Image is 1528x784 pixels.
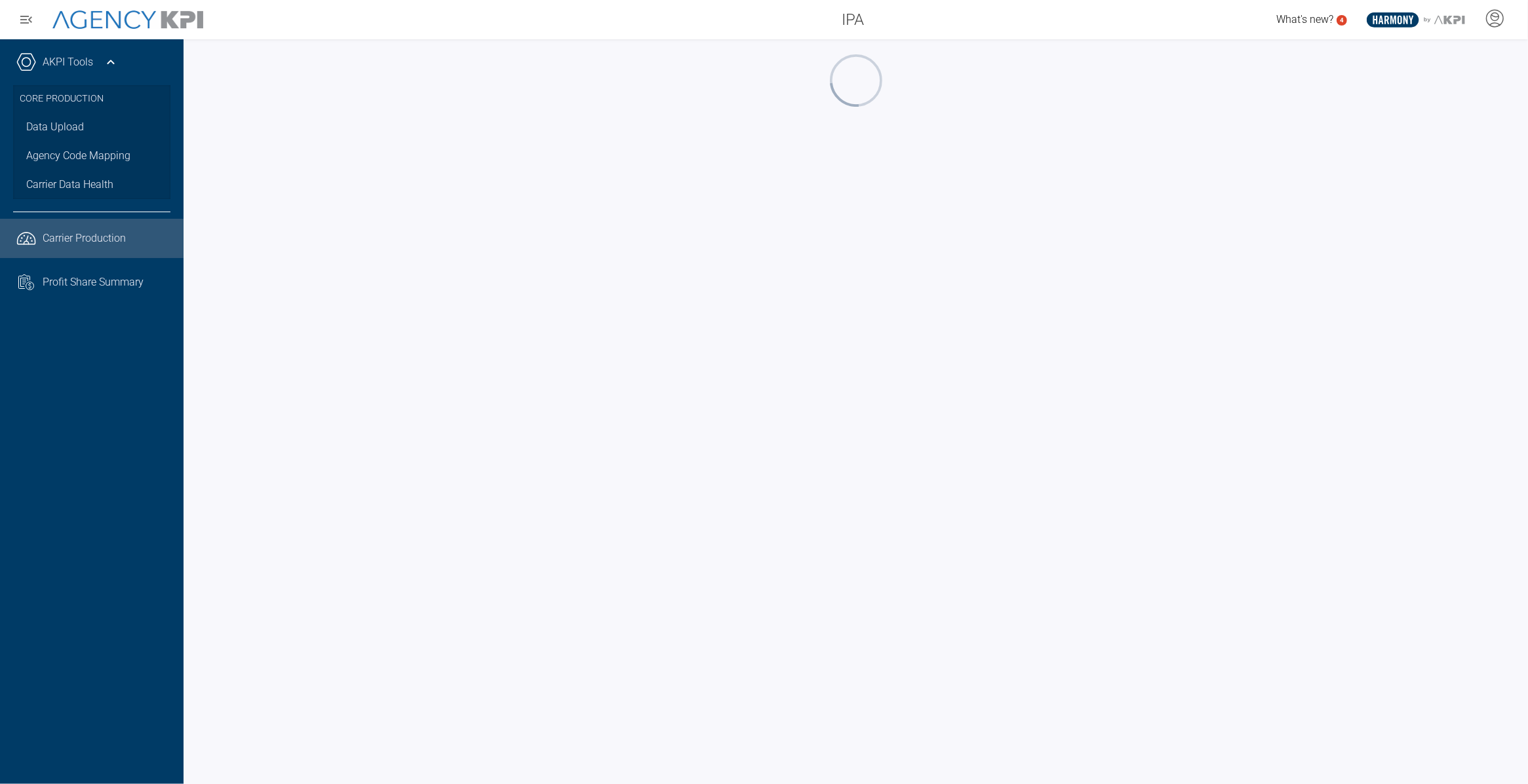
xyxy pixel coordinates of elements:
h3: Core Production [20,85,164,113]
a: Data Upload [13,113,170,141]
span: Carrier Production [43,231,126,246]
span: Carrier Data Health [26,177,113,193]
img: AgencyKPI [52,10,203,29]
div: oval-loading [828,52,884,109]
text: 4 [1340,16,1344,24]
span: Profit Share Summary [43,274,144,290]
span: What's new? [1276,13,1333,26]
a: Carrier Data Health [13,170,170,199]
a: AKPI Tools [43,54,93,70]
a: Agency Code Mapping [13,141,170,170]
span: IPA [842,8,864,31]
a: 4 [1337,15,1347,26]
